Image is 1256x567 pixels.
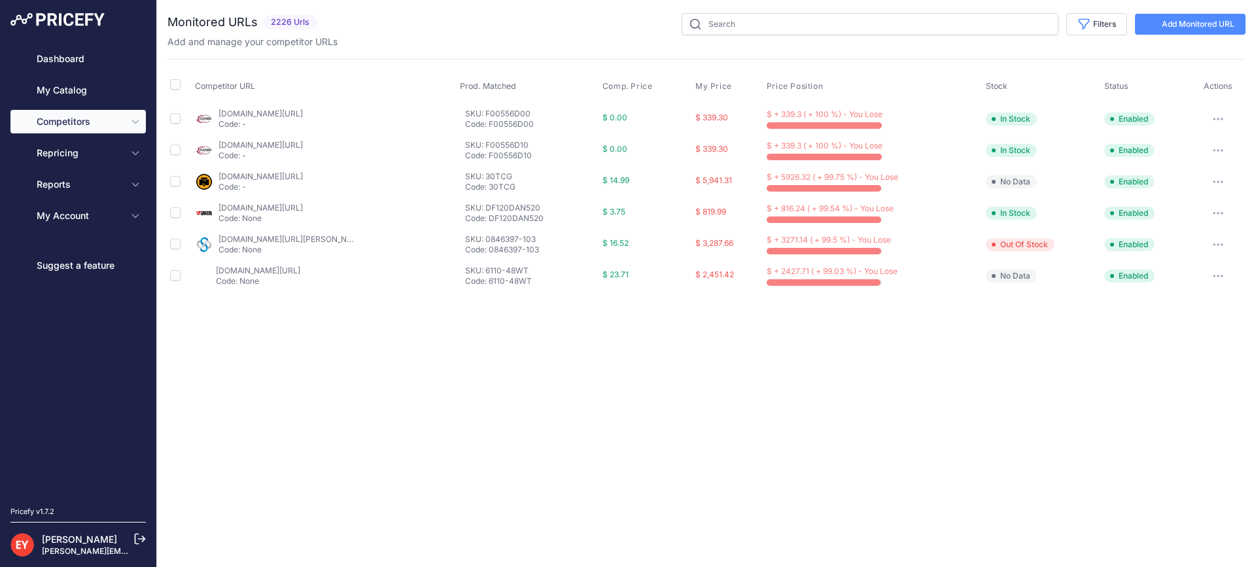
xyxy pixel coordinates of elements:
[1104,238,1155,251] span: Enabled
[1104,144,1155,157] span: Enabled
[465,245,597,255] p: Code: 0846397-103
[986,112,1037,126] span: In Stock
[465,150,597,161] p: Code: F00556D10
[695,144,728,154] span: $ 339.30
[986,269,1037,283] span: No Data
[218,203,303,213] a: [DOMAIN_NAME][URL]
[465,182,597,192] p: Code: 30TCG
[10,78,146,102] a: My Catalog
[465,203,597,213] p: SKU: DF120DAN520
[218,140,303,150] a: [DOMAIN_NAME][URL]
[37,209,122,222] span: My Account
[695,81,732,92] span: My Price
[682,13,1058,35] input: Search
[42,546,308,556] a: [PERSON_NAME][EMAIL_ADDRESS][PERSON_NAME][DOMAIN_NAME]
[602,238,629,248] span: $ 16.52
[602,144,627,154] span: $ 0.00
[10,506,54,517] div: Pricefy v1.7.2
[767,109,882,119] span: $ + 339.3 ( + 100 %) - You Lose
[986,238,1055,251] span: Out Of Stock
[195,81,255,91] span: Competitor URL
[10,141,146,165] button: Repricing
[465,266,597,276] p: SKU: 6110-48WT
[218,182,303,192] p: Code: -
[218,245,355,255] p: Code: None
[218,171,303,181] a: [DOMAIN_NAME][URL]
[767,141,882,150] span: $ + 339.3 ( + 100 %) - You Lose
[465,234,597,245] p: SKU: 0846397-103
[218,119,303,129] p: Code: -
[695,238,733,248] span: $ 3,287.66
[695,112,728,122] span: $ 339.30
[465,276,597,286] p: Code: 6110-48WT
[1066,13,1127,35] button: Filters
[1104,207,1155,220] span: Enabled
[695,207,726,216] span: $ 819.99
[460,81,516,91] span: Prod. Matched
[10,254,146,277] a: Suggest a feature
[695,81,735,92] button: My Price
[602,207,625,216] span: $ 3.75
[767,266,898,276] span: $ + 2427.71 ( + 99.03 %) - You Lose
[602,269,629,279] span: $ 23.71
[218,150,303,161] p: Code: -
[986,81,1007,91] span: Stock
[602,112,627,122] span: $ 0.00
[767,81,826,92] button: Price Position
[10,47,146,71] a: Dashboard
[767,235,891,245] span: $ + 3271.14 ( + 99.5 %) - You Lose
[42,534,117,545] a: [PERSON_NAME]
[37,146,122,160] span: Repricing
[602,175,629,185] span: $ 14.99
[465,140,597,150] p: SKU: F00556D10
[767,172,898,182] span: $ + 5926.32 ( + 99.75 %) - You Lose
[1104,269,1155,283] span: Enabled
[602,81,655,92] button: Comp. Price
[986,144,1037,157] span: In Stock
[465,171,597,182] p: SKU: 30TCG
[10,110,146,133] button: Competitors
[1104,81,1128,91] span: Status
[695,175,732,185] span: $ 5,941.31
[767,203,894,213] span: $ + 816.24 ( + 99.54 %) - You Lose
[465,109,597,119] p: SKU: F00556D00
[167,35,338,48] p: Add and manage your competitor URLs
[1104,175,1155,188] span: Enabled
[1104,112,1155,126] span: Enabled
[263,15,317,30] span: 2226 Urls
[602,81,653,92] span: Comp. Price
[167,13,258,31] h2: Monitored URLs
[767,81,823,92] span: Price Position
[218,234,430,244] a: [DOMAIN_NAME][URL][PERSON_NAME][PERSON_NAME]
[695,269,734,279] span: $ 2,451.42
[10,47,146,490] nav: Sidebar
[986,207,1037,220] span: In Stock
[10,13,105,26] img: Pricefy Logo
[10,173,146,196] button: Reports
[10,204,146,228] button: My Account
[216,266,300,275] a: [DOMAIN_NAME][URL]
[218,109,303,118] a: [DOMAIN_NAME][URL]
[218,213,303,224] p: Code: None
[37,178,122,191] span: Reports
[1204,81,1232,91] span: Actions
[986,175,1037,188] span: No Data
[465,213,597,224] p: Code: DF120DAN520
[1135,14,1246,35] a: Add Monitored URL
[465,119,597,129] p: Code: F00556D00
[37,115,122,128] span: Competitors
[216,276,300,286] p: Code: None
